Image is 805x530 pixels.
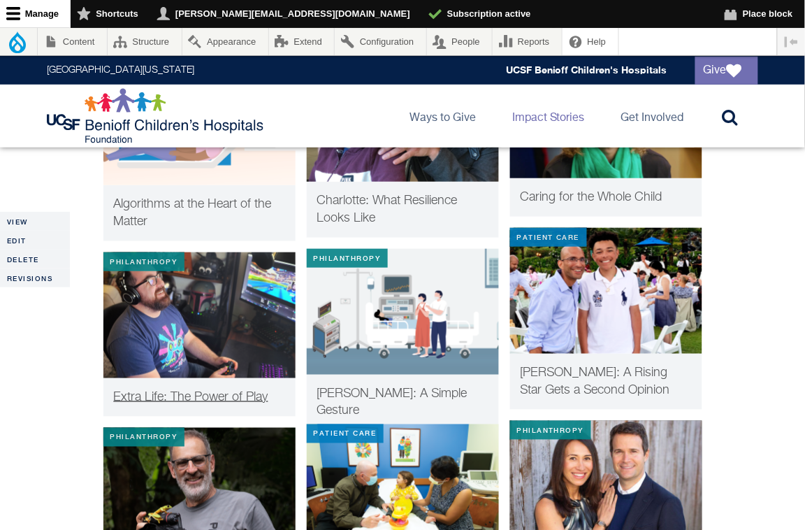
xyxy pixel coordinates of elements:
img: Xavier and Dr. Pandya [510,228,702,354]
a: Innovation Algorithm of the Heart thumbnail Algorithms at the Heart of the Matter [103,59,296,241]
a: [GEOGRAPHIC_DATA][US_STATE] [47,66,194,76]
a: Give [695,57,758,85]
div: Philanthropy [103,252,184,271]
span: [PERSON_NAME]: A Rising Star Gets a Second Opinion [521,366,670,396]
a: Structure [108,28,182,55]
span: Algorithms at the Heart of the Matter [114,198,272,228]
a: Ways to Give [398,85,487,148]
img: Jenifer Matthews, MD [510,52,702,178]
a: Help [563,28,618,55]
img: A life-changing experience inspires a grateful family to give back [307,249,499,375]
img: Extra Life: The Power of Play [103,252,296,378]
div: Philanthropy [510,421,591,440]
div: Philanthropy [103,428,184,447]
img: Charlotte with her doctor [307,56,499,182]
a: People [427,28,493,55]
a: Philanthropy A life-changing experience inspires a grateful family to give back [PERSON_NAME]: A ... [307,249,499,431]
a: Reports [493,28,562,55]
button: Vertical orientation [778,28,805,55]
span: Extra Life: The Power of Play [114,391,268,403]
img: Logo for UCSF Benioff Children's Hospitals Foundation [47,88,267,144]
a: UCSF Benioff Children's Hospitals [506,64,667,76]
a: Impact Stories [501,85,596,148]
div: Patient Care [307,424,384,443]
a: Patient Care Jenifer Matthews, MD Caring for the Whole Child [510,52,702,217]
a: Get Involved [610,85,695,148]
a: Extend [269,28,335,55]
div: Philanthropy [307,249,388,268]
span: Caring for the Whole Child [521,191,662,203]
a: Philanthropy Extra Life: The Power of Play Extra Life: The Power of Play [103,252,296,417]
a: Philanthropy Charlotte with her doctor Charlotte: What Resilience Looks Like [307,56,499,238]
a: Configuration [335,28,426,55]
span: Charlotte: What Resilience Looks Like [317,194,458,224]
span: [PERSON_NAME]: A Simple Gesture [317,387,467,417]
a: Content [38,28,107,55]
a: Patient Care Xavier and Dr. Pandya [PERSON_NAME]: A Rising Star Gets a Second Opinion [510,228,702,410]
img: Algorithm of the Heart thumbnail [103,59,296,185]
a: Appearance [182,28,268,55]
div: Patient Care [510,228,587,247]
